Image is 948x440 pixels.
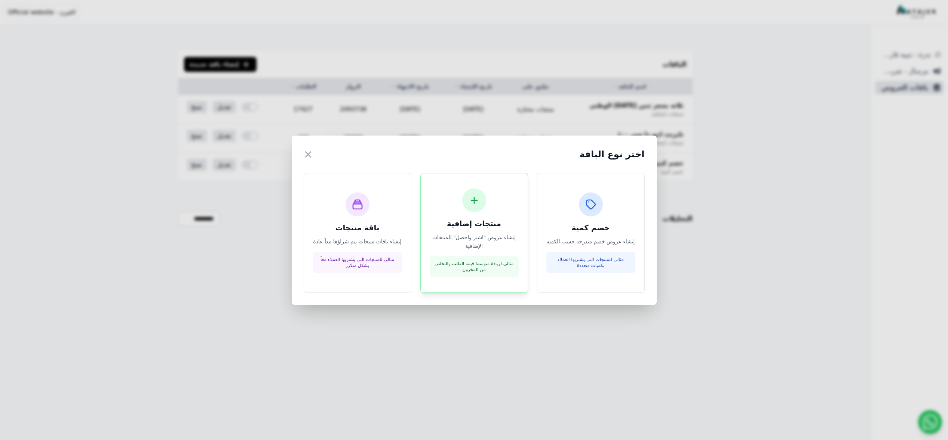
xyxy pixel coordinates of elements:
button: × [304,148,313,161]
h3: خصم كمية [546,222,635,233]
p: إنشاء باقات منتجات يتم شراؤها معاً عادة [313,237,402,246]
h3: باقة منتجات [313,222,402,233]
p: إنشاء عروض "اشتر واحصل" للمنتجات الإضافية [430,233,519,251]
h2: اختر نوع الباقة [580,148,645,160]
p: إنشاء عروض خصم متدرجة حسب الكمية [546,237,635,246]
p: مثالي لزيادة متوسط قيمة الطلب والتخلص من المخزون [434,261,514,273]
h3: منتجات إضافية [430,218,519,229]
p: مثالي للمنتجات التي يشتريها العملاء بكميات متعددة [551,257,631,268]
p: مثالي للمنتجات التي يشتريها العملاء معاً بشكل متكرر [317,257,398,268]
